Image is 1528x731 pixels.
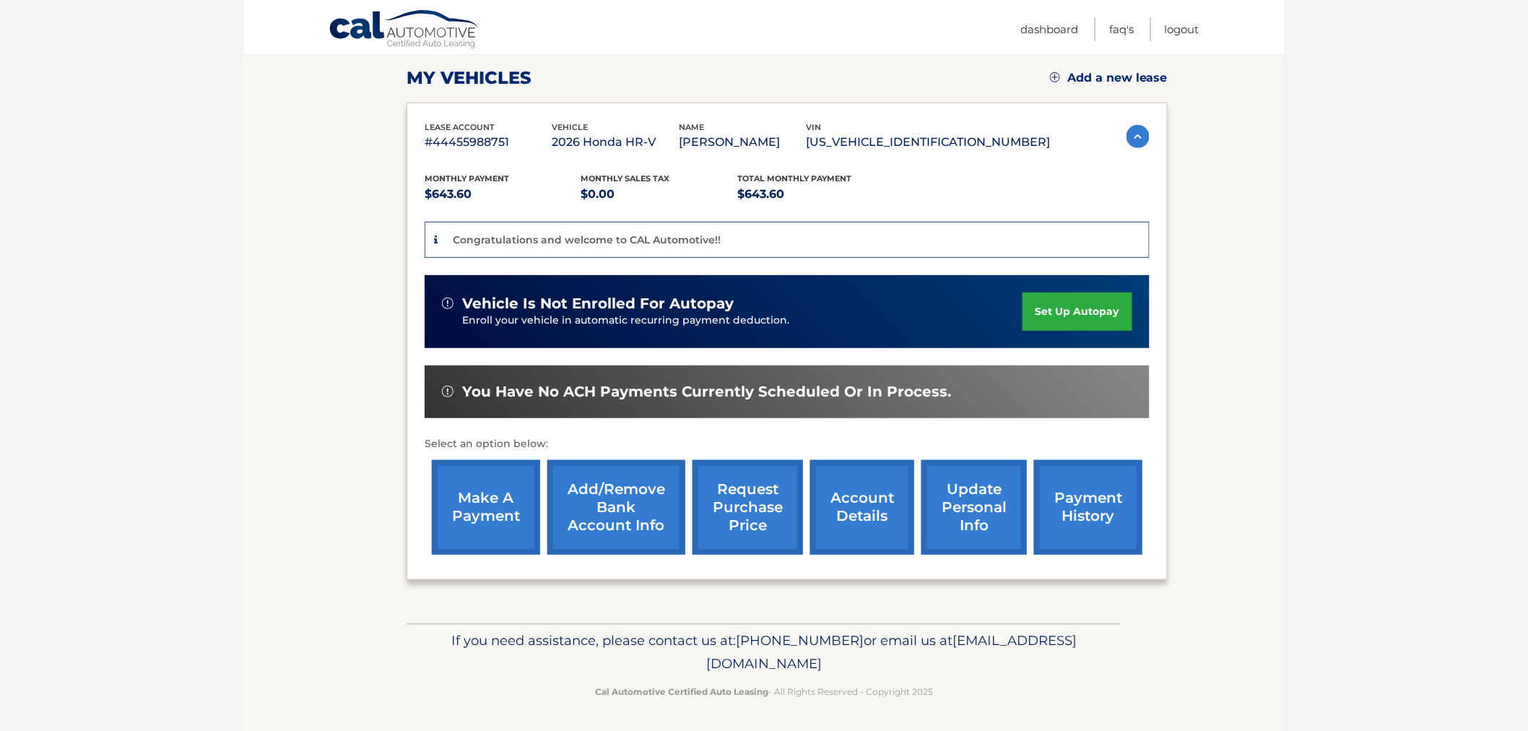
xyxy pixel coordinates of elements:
[453,233,721,246] p: Congratulations and welcome to CAL Automotive!!
[329,9,480,51] a: Cal Automotive
[425,436,1150,453] p: Select an option below:
[736,632,864,649] span: [PHONE_NUMBER]
[462,313,1023,329] p: Enroll your vehicle in automatic recurring payment deduction.
[552,132,679,152] p: 2026 Honda HR-V
[679,122,704,132] span: name
[462,383,951,401] span: You have no ACH payments currently scheduled or in process.
[595,686,768,697] strong: Cal Automotive Certified Auto Leasing
[737,173,851,183] span: Total Monthly Payment
[1050,72,1060,82] img: add.svg
[921,460,1027,555] a: update personal info
[806,122,821,132] span: vin
[1127,125,1150,148] img: accordion-active.svg
[810,460,914,555] a: account details
[581,184,738,204] p: $0.00
[547,460,685,555] a: Add/Remove bank account info
[581,173,670,183] span: Monthly sales Tax
[693,460,803,555] a: request purchase price
[462,295,734,313] span: vehicle is not enrolled for autopay
[1023,293,1132,331] a: set up autopay
[416,629,1112,675] p: If you need assistance, please contact us at: or email us at
[407,67,531,89] h2: my vehicles
[1034,460,1142,555] a: payment history
[442,386,453,397] img: alert-white.svg
[432,460,540,555] a: make a payment
[1020,17,1078,41] a: Dashboard
[1109,17,1134,41] a: FAQ's
[442,298,453,309] img: alert-white.svg
[1165,17,1199,41] a: Logout
[1050,71,1168,85] a: Add a new lease
[425,122,495,132] span: lease account
[679,132,806,152] p: [PERSON_NAME]
[416,684,1112,699] p: - All Rights Reserved - Copyright 2025
[425,184,581,204] p: $643.60
[425,173,509,183] span: Monthly Payment
[552,122,588,132] span: vehicle
[737,184,894,204] p: $643.60
[425,132,552,152] p: #44455988751
[806,132,1050,152] p: [US_VEHICLE_IDENTIFICATION_NUMBER]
